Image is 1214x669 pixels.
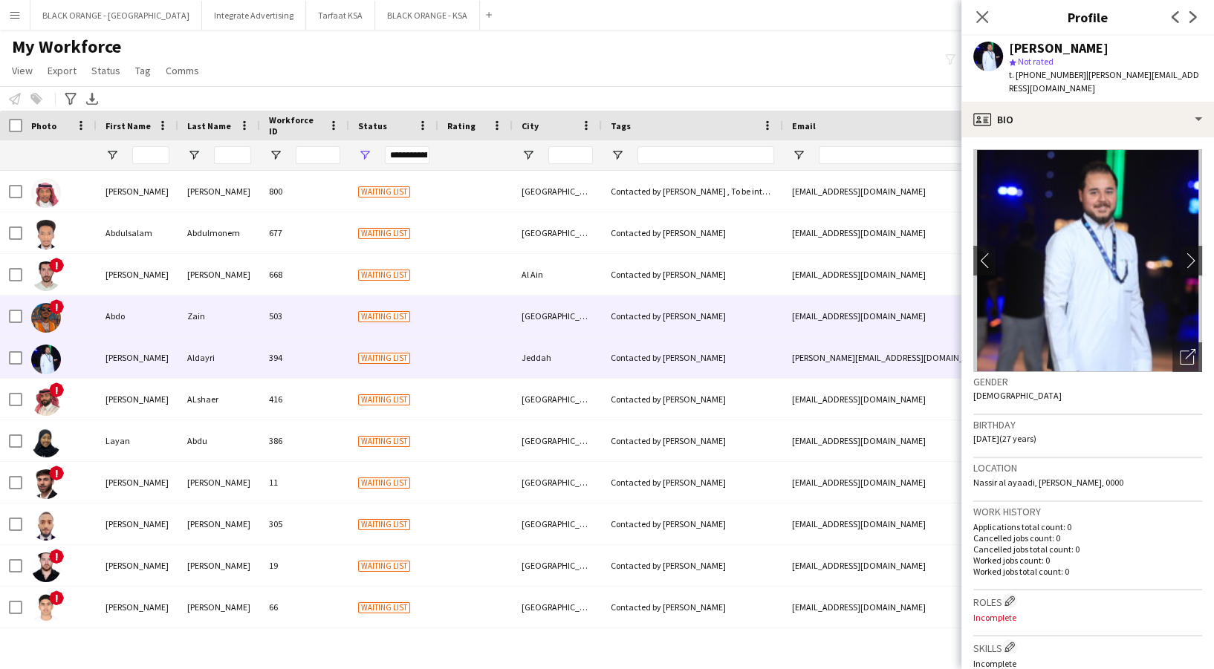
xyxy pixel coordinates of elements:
[973,418,1202,431] h3: Birthday
[602,379,783,420] div: Contacted by [PERSON_NAME]
[31,511,61,541] img: Majdi Mohammed
[973,544,1202,555] p: Cancelled jobs total count: 0
[31,469,61,499] img: Mahmoud Abu sabbah
[97,462,178,503] div: [PERSON_NAME]
[375,1,480,30] button: BLACK ORANGE - KSA
[97,503,178,544] div: [PERSON_NAME]
[792,120,816,131] span: Email
[178,587,260,627] div: [PERSON_NAME]
[973,521,1202,532] p: Applications total count: 0
[602,171,783,212] div: Contacted by [PERSON_NAME] , To be interviewed
[160,61,205,80] a: Comms
[783,296,1080,336] div: [EMAIL_ADDRESS][DOMAIN_NAME]
[819,146,1071,164] input: Email Filter Input
[358,228,410,239] span: Waiting list
[358,120,387,131] span: Status
[973,639,1202,655] h3: Skills
[1009,69,1086,80] span: t. [PHONE_NUMBER]
[31,386,61,416] img: Ahmed ALshaer
[637,146,774,164] input: Tags Filter Input
[178,296,260,336] div: Zain
[260,503,349,544] div: 305
[97,296,178,336] div: Abdo
[522,149,535,162] button: Open Filter Menu
[602,254,783,295] div: Contacted by [PERSON_NAME]
[49,299,64,314] span: !
[178,545,260,586] div: [PERSON_NAME]
[783,337,1080,378] div: [PERSON_NAME][EMAIL_ADDRESS][DOMAIN_NAME]
[973,566,1202,577] p: Worked jobs total count: 0
[548,146,593,164] input: City Filter Input
[973,658,1202,669] p: Incomplete
[306,1,375,30] button: Tarfaat KSA
[513,254,602,295] div: Al Ain
[602,503,783,544] div: Contacted by [PERSON_NAME]
[973,612,1202,623] p: Incomplete
[513,503,602,544] div: [GEOGRAPHIC_DATA]
[602,296,783,336] div: Contacted by [PERSON_NAME]
[260,337,349,378] div: 394
[358,519,410,530] span: Waiting list
[783,545,1080,586] div: [EMAIL_ADDRESS][DOMAIN_NAME]
[48,64,77,77] span: Export
[31,552,61,582] img: Mohamed Ameen Alchakfeh
[97,587,178,627] div: [PERSON_NAME]
[178,462,260,503] div: [PERSON_NAME]
[260,545,349,586] div: 19
[783,587,1080,627] div: [EMAIL_ADDRESS][DOMAIN_NAME]
[602,420,783,461] div: Contacted by [PERSON_NAME]
[260,254,349,295] div: 668
[178,379,260,420] div: ALshaer
[792,149,805,162] button: Open Filter Menu
[97,212,178,253] div: Abdulsalam
[202,1,306,30] button: Integrate Advertising
[513,587,602,627] div: [GEOGRAPHIC_DATA]
[1018,56,1054,67] span: Not rated
[358,311,410,322] span: Waiting list
[1172,342,1202,372] div: Open photos pop-in
[31,345,61,374] img: Ahmed Aldayri
[783,379,1080,420] div: [EMAIL_ADDRESS][DOMAIN_NAME]
[260,296,349,336] div: 503
[961,102,1214,137] div: Bio
[358,186,410,198] span: Waiting list
[296,146,340,164] input: Workforce ID Filter Input
[783,462,1080,503] div: [EMAIL_ADDRESS][DOMAIN_NAME]
[447,120,475,131] span: Rating
[49,382,64,397] span: !
[214,146,251,164] input: Last Name Filter Input
[602,545,783,586] div: Contacted by [PERSON_NAME]
[97,420,178,461] div: Layan
[260,420,349,461] div: 386
[513,420,602,461] div: [GEOGRAPHIC_DATA]
[602,212,783,253] div: Contacted by [PERSON_NAME]
[12,64,33,77] span: View
[358,353,410,364] span: Waiting list
[49,590,64,605] span: !
[783,420,1080,461] div: [EMAIL_ADDRESS][DOMAIN_NAME]
[611,149,624,162] button: Open Filter Menu
[85,61,126,80] a: Status
[178,420,260,461] div: Abdu
[97,379,178,420] div: [PERSON_NAME]
[260,587,349,627] div: 66
[783,254,1080,295] div: [EMAIL_ADDRESS][DOMAIN_NAME]
[62,90,79,108] app-action-btn: Advanced filters
[42,61,82,80] a: Export
[31,178,61,208] img: Ibrahim Mohamed
[6,61,39,80] a: View
[260,379,349,420] div: 416
[783,503,1080,544] div: [EMAIL_ADDRESS][DOMAIN_NAME]
[31,220,61,249] img: Abdulsalam Abdulmonem
[49,549,64,564] span: !
[358,561,410,572] span: Waiting list
[513,296,602,336] div: [GEOGRAPHIC_DATA]
[513,212,602,253] div: [GEOGRAPHIC_DATA]
[83,90,101,108] app-action-btn: Export XLSX
[358,602,410,613] span: Waiting list
[178,171,260,212] div: [PERSON_NAME]
[602,587,783,627] div: Contacted by [PERSON_NAME]
[106,120,151,131] span: First Name
[31,428,61,457] img: Layan Abdu
[30,1,202,30] button: BLACK ORANGE - [GEOGRAPHIC_DATA]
